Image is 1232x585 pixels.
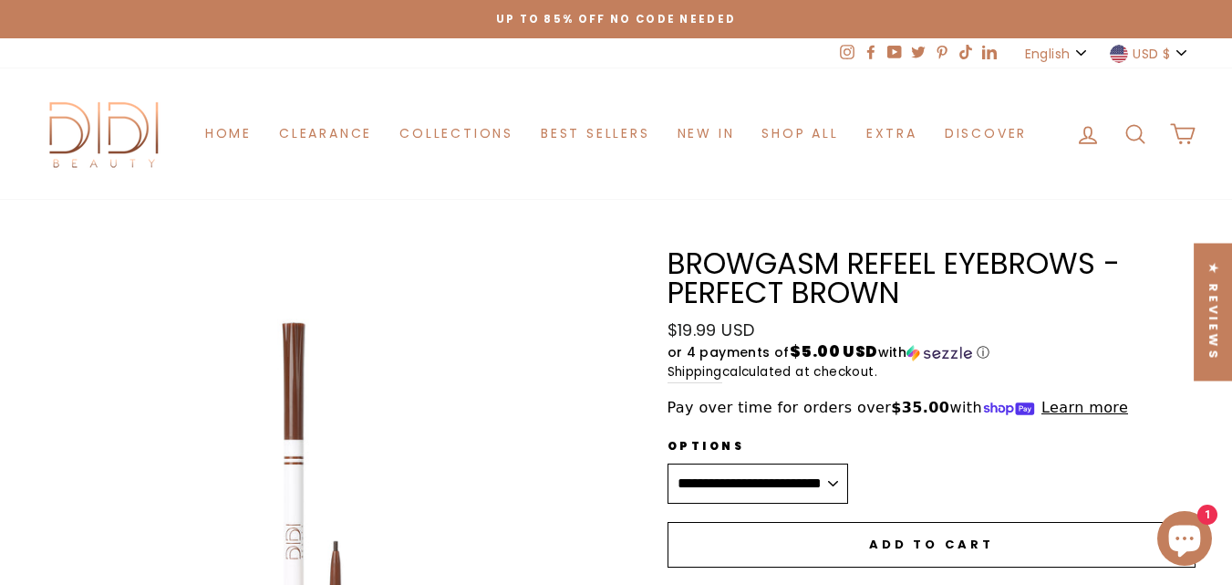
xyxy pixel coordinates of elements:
inbox-online-store-chat: Shopify online store chat [1152,511,1217,570]
button: Add to cart [668,522,1196,568]
button: English [1020,38,1095,68]
a: Best Sellers [527,117,664,151]
button: USD $ [1104,38,1196,68]
a: Extra [853,117,931,151]
img: Didi Beauty Co. [36,96,173,172]
a: Shipping [668,362,722,383]
span: USD $ [1133,44,1170,64]
span: Add to cart [869,536,994,553]
div: Click to open Judge.me floating reviews tab [1194,243,1232,381]
a: Discover [931,117,1040,151]
h1: Browgasm Refeel Eyebrows - Perfect Brown [668,249,1196,308]
span: Up to 85% off NO CODE NEEDED [496,12,737,26]
a: Clearance [265,117,386,151]
a: Collections [386,117,527,151]
span: English [1025,44,1070,64]
small: calculated at checkout. [668,362,1196,383]
a: Home [192,117,265,151]
img: Sezzle [906,345,972,361]
div: or 4 payments of$5.00 USDwithSezzle Click to learn more about Sezzle [668,343,1196,362]
a: Shop All [748,117,852,151]
div: or 4 payments of with [668,343,1196,362]
a: New in [664,117,749,151]
span: $5.00 USD [790,340,878,362]
ul: Primary [192,117,1040,151]
span: $19.99 USD [668,319,755,341]
label: Options [668,437,848,454]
